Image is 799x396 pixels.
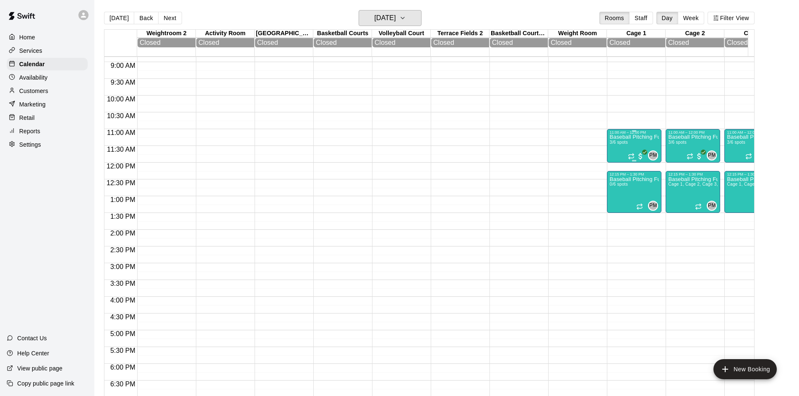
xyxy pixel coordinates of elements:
span: Recurring event [754,203,760,210]
div: 11:00 AM – 12:00 PM: Baseball Pitching Fundamentals (10-12U) [666,129,720,163]
button: [DATE] [104,12,134,24]
p: Settings [19,140,41,149]
span: Phil Madvek [651,201,658,211]
span: All customers have paid [636,152,645,160]
button: Next [158,12,182,24]
span: 2:00 PM [108,230,138,237]
div: Customers [7,85,88,97]
span: All customers have paid [754,152,762,160]
div: Basketball Courts 2 [489,30,548,38]
span: 4:30 PM [108,313,138,321]
div: Closed [668,39,722,47]
div: Terrace Fields 2 [431,30,489,38]
span: 9:30 AM [109,79,138,86]
span: PM [649,151,657,160]
span: PM [708,151,716,160]
div: Closed [375,39,428,47]
span: 3:30 PM [108,280,138,287]
a: Retail [7,111,88,124]
span: Phil Madvek [710,150,717,160]
button: Week [678,12,704,24]
div: Closed [551,39,604,47]
span: Recurring event [628,153,635,160]
p: Reports [19,127,40,135]
p: Home [19,33,35,41]
span: 6:00 PM [108,364,138,371]
span: 5:00 PM [108,330,138,337]
h6: [DATE] [375,12,396,24]
span: Recurring event [745,153,752,160]
button: [DATE] [359,10,422,26]
p: Help Center [17,349,49,357]
div: Weight Room [548,30,607,38]
button: Day [656,12,678,24]
div: Closed [609,39,663,47]
a: Calendar [7,58,88,70]
button: Back [134,12,159,24]
div: Volleyball Court [372,30,431,38]
span: 5:30 PM [108,347,138,354]
a: Settings [7,138,88,151]
div: Closed [433,39,487,47]
div: Closed [727,39,781,47]
span: PM [708,202,716,210]
span: 1:00 PM [108,196,138,203]
p: Retail [19,114,35,122]
span: 6:30 PM [108,380,138,388]
span: 10:30 AM [105,112,138,119]
p: Calendar [19,60,45,68]
span: 9:00 AM [109,62,138,69]
span: All customers have paid [695,152,703,160]
span: 3/6 spots filled [727,140,745,145]
div: Cage 4 [724,30,783,38]
div: Phil Madvek [648,201,658,211]
div: Phil Madvek [707,150,717,160]
div: 11:00 AM – 12:00 PM [727,130,776,135]
span: Recurring event [687,153,693,160]
a: Home [7,31,88,44]
div: Cage 2 [666,30,724,38]
span: Recurring event [695,203,702,210]
a: Marketing [7,98,88,111]
a: Reports [7,125,88,137]
span: 1:30 PM [108,213,138,220]
span: Cage 1, Cage 2, Cage 3, Cage 4 [668,182,734,186]
div: Activity Room [196,30,255,38]
span: 10:00 AM [105,96,138,103]
span: Recurring event [636,203,643,210]
div: Cage 1 [607,30,666,38]
span: 4:00 PM [108,297,138,304]
div: 11:00 AM – 12:00 PM [668,130,718,135]
div: [GEOGRAPHIC_DATA] [255,30,313,38]
a: Availability [7,71,88,84]
span: PM [649,202,657,210]
p: Contact Us [17,334,47,342]
p: Copy public page link [17,379,74,388]
span: 11:30 AM [105,146,138,153]
div: 12:15 PM – 1:30 PM [609,172,659,176]
p: Availability [19,73,48,82]
span: Cage 1, Cage 2, Cage 3, Cage 4 [727,182,792,186]
div: 12:15 PM – 1:30 PM [727,172,776,176]
div: Closed [198,39,252,47]
div: 12:15 PM – 1:30 PM [668,172,718,176]
button: Filter View [708,12,755,24]
div: 11:00 AM – 12:00 PM: Baseball Pitching Fundamentals (10-12U) [724,129,779,163]
div: 11:00 AM – 12:00 PM [609,130,659,135]
span: 3:00 PM [108,263,138,270]
div: Services [7,44,88,57]
div: Weightroom 2 [137,30,196,38]
span: 2:30 PM [108,246,138,254]
div: Closed [316,39,370,47]
div: Basketball Courts [313,30,372,38]
span: 3/6 spots filled [609,140,628,145]
div: Closed [140,39,193,47]
button: Rooms [599,12,630,24]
